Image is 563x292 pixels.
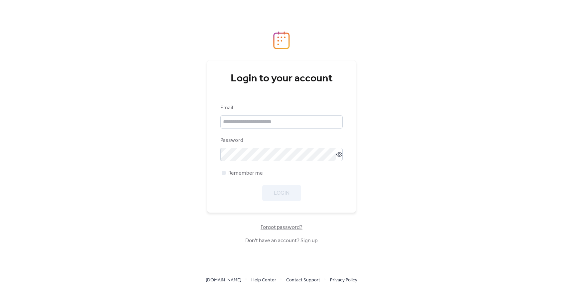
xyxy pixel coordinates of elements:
span: [DOMAIN_NAME] [206,276,241,284]
a: Contact Support [286,276,320,284]
div: Login to your account [220,72,343,85]
a: Forgot password? [261,226,302,229]
a: Privacy Policy [330,276,357,284]
a: [DOMAIN_NAME] [206,276,241,284]
a: Help Center [251,276,276,284]
img: logo [273,31,290,49]
div: Password [220,137,341,145]
span: Contact Support [286,276,320,284]
span: Forgot password? [261,224,302,232]
span: Help Center [251,276,276,284]
span: Remember me [228,169,263,177]
span: Don't have an account? [245,237,318,245]
div: Email [220,104,341,112]
a: Sign up [300,236,318,246]
span: Privacy Policy [330,276,357,284]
